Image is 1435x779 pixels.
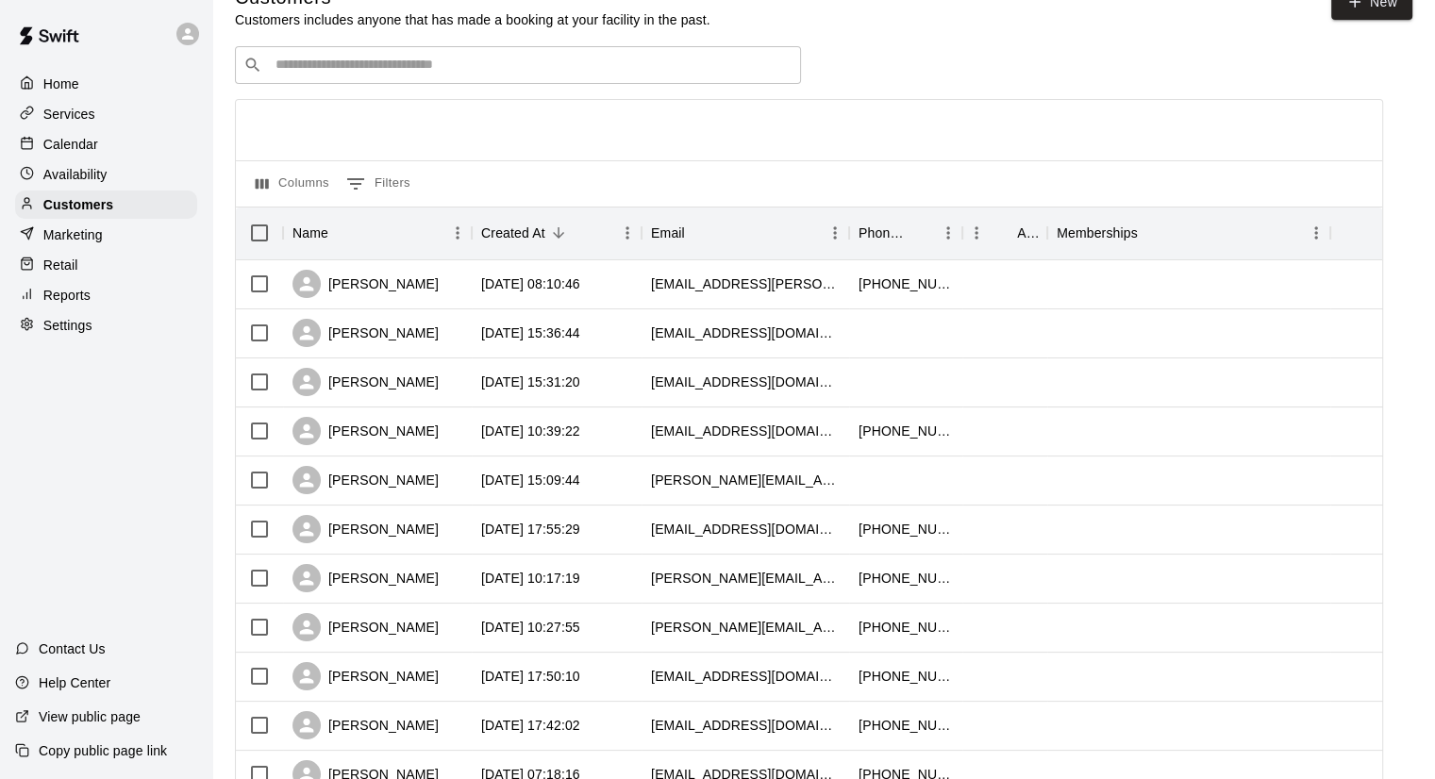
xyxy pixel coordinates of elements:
div: sarah.sekhon@gmail.com [651,618,840,637]
p: Customers [43,195,113,214]
p: Marketing [43,225,103,244]
p: Help Center [39,673,110,692]
div: roobrian@gmail.com [651,520,840,539]
div: 2025-10-02 15:09:44 [481,471,580,489]
button: Sort [908,220,934,246]
div: [PERSON_NAME] [292,319,439,347]
div: Name [292,207,328,259]
div: [PERSON_NAME] [292,564,439,592]
div: [PERSON_NAME] [292,466,439,494]
div: Email [642,207,849,259]
p: Reports [43,286,91,305]
p: Copy public page link [39,741,167,760]
a: Reports [15,281,197,309]
div: [PERSON_NAME] [292,270,439,298]
div: Created At [472,207,642,259]
div: [PERSON_NAME] [292,613,439,641]
div: michelle.wlkr@gmail.com [651,471,840,489]
div: 2025-10-05 10:39:22 [481,422,580,440]
button: Sort [545,220,572,246]
div: +14153025581 [859,716,953,735]
p: Home [43,75,79,93]
button: Menu [934,219,962,247]
div: 2025-10-10 15:36:44 [481,323,580,342]
p: Contact Us [39,639,106,658]
div: +19512901341 [859,274,953,293]
p: Customers includes anyone that has made a booking at your facility in the past. [235,10,710,29]
div: +15023828027 [859,422,953,440]
p: Calendar [43,135,98,154]
div: Email [651,207,685,259]
div: [PERSON_NAME] [292,515,439,543]
p: Settings [43,316,92,335]
div: mk22khoury@gmail.com [651,323,840,342]
button: Menu [962,219,991,247]
div: 2025-09-28 17:50:10 [481,667,580,686]
p: View public page [39,707,141,726]
div: austin.kayla.porter@gmail.com [651,274,840,293]
div: msanulewicz@gmail.com [651,373,840,391]
div: [PERSON_NAME] [292,662,439,690]
a: Retail [15,251,197,279]
a: Calendar [15,130,197,158]
button: Menu [443,219,472,247]
div: Name [283,207,472,259]
div: 2025-09-30 10:17:19 [481,569,580,588]
div: +17038509075 [859,618,953,637]
a: Availability [15,160,197,189]
div: [PERSON_NAME] [292,368,439,396]
div: Phone Number [849,207,962,259]
div: Created At [481,207,545,259]
div: Age [962,207,1047,259]
div: Age [1017,207,1038,259]
button: Menu [821,219,849,247]
p: Availability [43,165,108,184]
div: Memberships [1057,207,1138,259]
div: todd.raybon@gmail.com [651,569,840,588]
p: Services [43,105,95,124]
a: Marketing [15,221,197,249]
button: Sort [991,220,1017,246]
div: [PERSON_NAME] [292,417,439,445]
div: [PERSON_NAME] [292,711,439,739]
div: Phone Number [859,207,908,259]
button: Sort [328,220,355,246]
div: +15714668976 [859,667,953,686]
div: 2025-09-28 17:42:02 [481,716,580,735]
div: +17032037952 [859,520,953,539]
a: Services [15,100,197,128]
div: nathan_wallace7@yahoo.com [651,667,840,686]
a: Settings [15,311,197,340]
div: audratkp@gmail.com [651,716,840,735]
div: +15103812196 [859,569,953,588]
div: 2025-09-29 10:27:55 [481,618,580,637]
p: Retail [43,256,78,274]
div: 2025-10-06 15:31:20 [481,373,580,391]
button: Menu [1302,219,1330,247]
button: Sort [685,220,711,246]
a: Customers [15,191,197,219]
div: Memberships [1047,207,1330,259]
button: Select columns [251,169,334,199]
a: Home [15,70,197,98]
div: plawson@truelawky.com [651,422,840,440]
div: 2025-10-01 17:55:29 [481,520,580,539]
button: Sort [1138,220,1164,246]
button: Show filters [342,169,415,199]
div: 2025-10-11 08:10:46 [481,274,580,293]
div: Search customers by name or email [235,46,801,84]
button: Menu [613,219,642,247]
